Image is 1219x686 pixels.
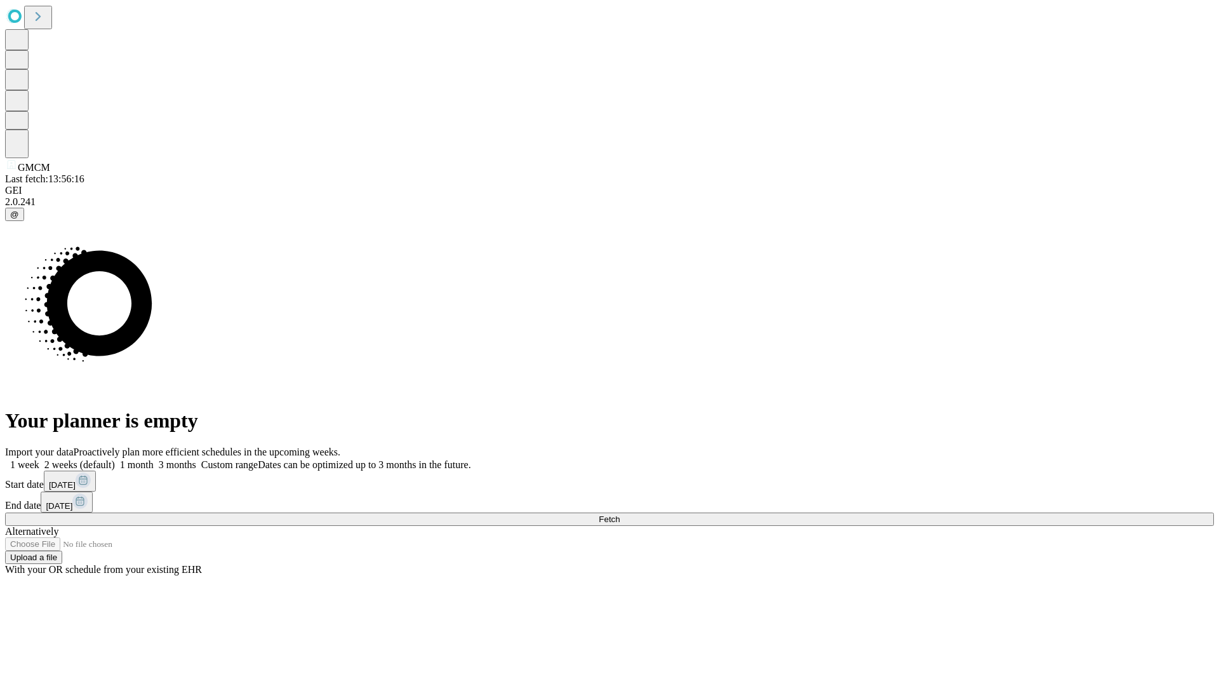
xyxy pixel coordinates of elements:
[5,526,58,537] span: Alternatively
[5,551,62,564] button: Upload a file
[5,513,1214,526] button: Fetch
[5,447,74,457] span: Import your data
[5,173,84,184] span: Last fetch: 13:56:16
[44,459,115,470] span: 2 weeks (default)
[599,514,620,524] span: Fetch
[258,459,470,470] span: Dates can be optimized up to 3 months in the future.
[120,459,154,470] span: 1 month
[49,480,76,490] span: [DATE]
[5,208,24,221] button: @
[44,471,96,492] button: [DATE]
[41,492,93,513] button: [DATE]
[46,501,72,511] span: [DATE]
[10,459,39,470] span: 1 week
[74,447,340,457] span: Proactively plan more efficient schedules in the upcoming weeks.
[5,471,1214,492] div: Start date
[5,492,1214,513] div: End date
[10,210,19,219] span: @
[5,564,202,575] span: With your OR schedule from your existing EHR
[5,409,1214,433] h1: Your planner is empty
[5,196,1214,208] div: 2.0.241
[201,459,258,470] span: Custom range
[5,185,1214,196] div: GEI
[159,459,196,470] span: 3 months
[18,162,50,173] span: GMCM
